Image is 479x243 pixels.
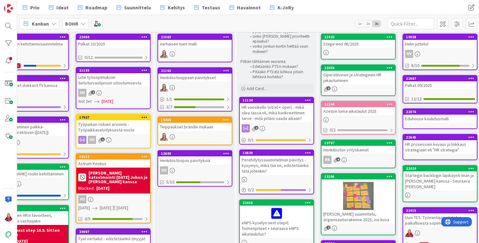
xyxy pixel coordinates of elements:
[322,102,395,107] div: 21244
[76,67,151,109] a: 21183Liite työsopimuksiin tietoturvaohjeisiin sitoutumisestaHVNot Set[DATE]
[158,68,232,74] div: 21162
[158,123,232,131] div: Teippaukset brändin mukaan
[76,160,150,168] div: Astrum Keskus
[247,64,313,69] li: Edetäänkö PTS:n mukaan?
[78,98,92,104] i: Not Set
[321,34,396,60] a: 21933Stage-end 08/2025
[76,229,150,235] div: 20087
[254,126,259,130] span: 2
[76,115,150,120] div: 17927
[158,166,232,174] div: HV
[278,4,294,11] span: K-JoRy
[322,107,395,115] div: Azetsin loma-aikataulut 2025
[191,2,224,13] a: Testaus
[403,40,477,48] div: Helin juttelut
[157,67,232,112] a: 21162Henkilöstöoppaan päivityksetIH1/13/7
[56,4,69,11] span: Ideat
[322,146,395,154] div: Henkilöstön yrityskamat
[330,127,336,133] span: 0/2
[160,50,168,58] img: IH
[247,69,313,80] li: Pitääkö PTS:stä lohkoa jotain tehtäviä korteiksi?
[76,73,150,87] div: Liite työsopimuksiin tietoturvaohjeisiin sitoutumisesta
[405,50,413,58] div: HV
[102,98,113,105] span: [DATE]
[403,34,477,48] div: 19938Helin juttelut
[243,201,313,205] div: 22418
[403,208,477,213] div: 22415
[240,156,313,175] div: Perehdytyssuunnitelman päivitys - kysymys, mikä tää on, edistetäänkö tätä jotenkin?
[243,98,313,102] div: 11134
[387,18,434,29] input: Quick Filter...
[322,102,395,115] div: 21244Azetsin loma-aikataulut 2025
[124,4,151,11] span: Suunnittelu
[65,21,78,27] b: BOHR
[168,4,185,11] span: Kehitys
[4,230,13,239] img: avatar
[157,117,232,145] a: 19456Teippaukset brändin mukaanIH
[403,208,477,227] div: 22415Uusi TES: Työnantajan ehdotus paikallisesta sopimisesta
[403,109,477,123] div: 22876Eduhouse koulutusmalli
[12,1,27,8] span: Support
[322,156,395,164] div: RK
[322,174,395,224] div: 13295[PERSON_NAME] suunnittelu, organisaatiorakenne 2025, iso kuva
[160,83,168,92] img: IH
[158,50,232,58] div: IH
[76,195,150,203] div: HV
[79,155,150,159] div: 18212
[161,35,232,39] div: 21563
[237,4,261,11] span: Havainnot
[327,86,331,90] span: 2
[157,2,189,13] a: Kehitys
[79,115,150,120] div: 17927
[30,4,40,11] span: Prio
[74,2,111,13] a: Roadmap
[324,141,395,145] div: 18787
[101,137,105,141] span: 1
[322,34,395,40] div: 21933
[240,200,313,238] div: 22418eNPS kyselyn next stepit: Toimenpiteet + seuraava eNPS aikataulutus?
[158,151,232,164] div: 12600Henkilöstöopas päivityksiä
[161,69,232,73] div: 21162
[76,115,150,134] div: 17927Työpaikan riskien arviointi - Työpaikkaselvityksestä nosto
[76,34,151,62] a: 23484Palkat 10/20250/12
[78,205,90,211] span: [DATE]
[239,97,314,145] a: 11134HR vuosikello (strat + oper) - mikä idea tässä oli, mikä konkreettinen tarve - mitä pitäisi ...
[411,62,419,69] span: 8/10
[327,226,331,230] span: 2
[324,102,395,107] div: 21244
[226,2,264,13] a: Havainnot
[240,59,313,64] p: Pitkän tähtäimen seuranta:
[78,195,86,203] div: HV
[406,35,477,39] div: 19938
[243,151,313,155] div: 10839
[247,86,267,91] span: Add Card...
[403,76,477,81] div: 22687
[79,68,150,73] div: 21183
[85,4,107,11] span: Roadmap
[248,187,254,193] span: 0 / 2
[322,65,395,84] div: 22356Operatiivinen ja strateginen HR jakautuminen
[324,35,395,39] div: 21933
[158,151,232,156] div: 12600
[76,68,150,87] div: 21183Liite työsopimuksiin tietoturvaohjeisiin sitoutumisesta
[240,150,313,156] div: 10839
[322,71,395,84] div: Operatiivinen ja strateginen HR jakautuminen
[166,104,172,110] span: 3/7
[323,156,331,164] div: RK
[76,34,150,48] div: 23484Palkat 10/2025
[4,4,13,13] img: Visit kanbanzone.com
[406,208,477,213] div: 22415
[76,34,150,40] div: 23484
[240,98,313,122] div: 11134HR vuosikello (strat + oper) - mikä idea tässä oli, mikä konkreettinen tarve - mitä pitäisi ...
[76,154,150,160] div: 18212
[322,174,395,179] div: 13295
[113,2,155,13] a: Suunnittelu
[91,90,95,94] span: 2
[364,21,372,27] span: 2x
[76,89,150,97] div: HV
[322,40,395,48] div: Stage-end 08/2025
[158,68,232,82] div: 21162Henkilöstöoppaan päivitykset
[240,200,313,206] div: 22418
[85,216,90,222] span: 4/5
[403,76,477,89] div: 22687Palkat 09/2025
